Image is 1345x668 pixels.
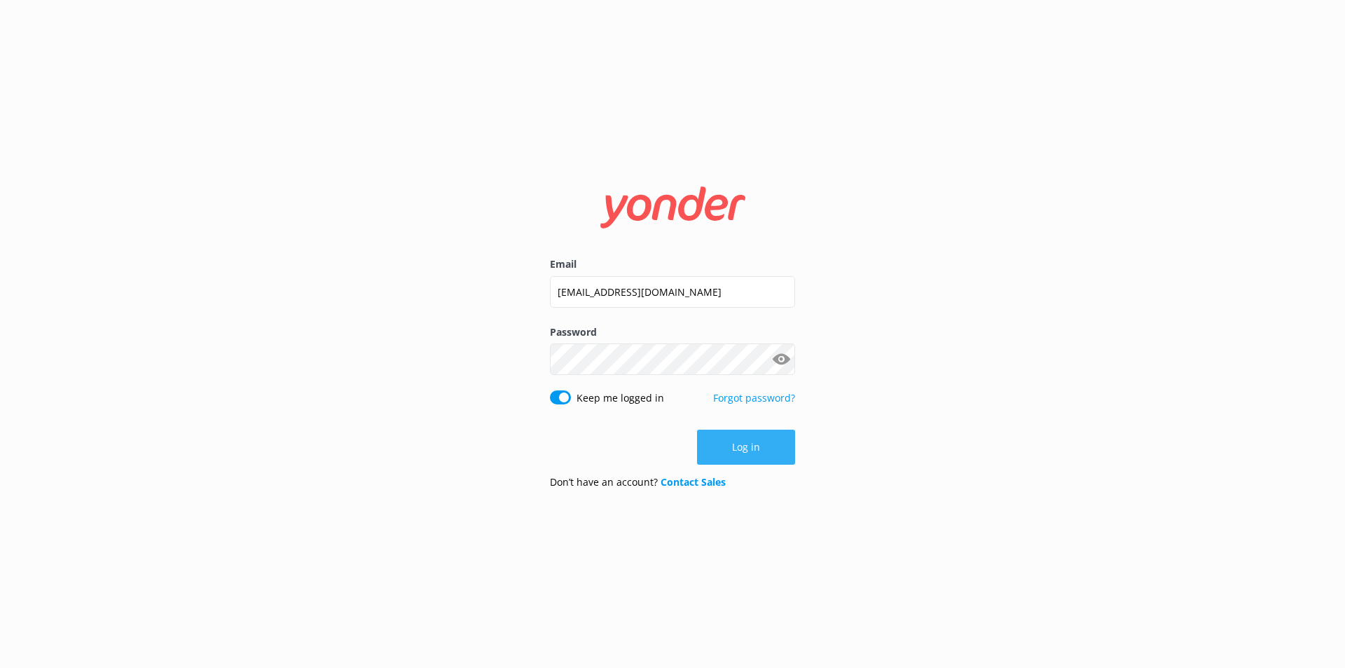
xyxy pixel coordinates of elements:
[713,391,795,404] a: Forgot password?
[550,276,795,308] input: user@emailaddress.com
[550,325,795,340] label: Password
[697,430,795,465] button: Log in
[550,475,726,490] p: Don’t have an account?
[661,475,726,489] a: Contact Sales
[550,257,795,272] label: Email
[577,390,664,406] label: Keep me logged in
[767,346,795,374] button: Show password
